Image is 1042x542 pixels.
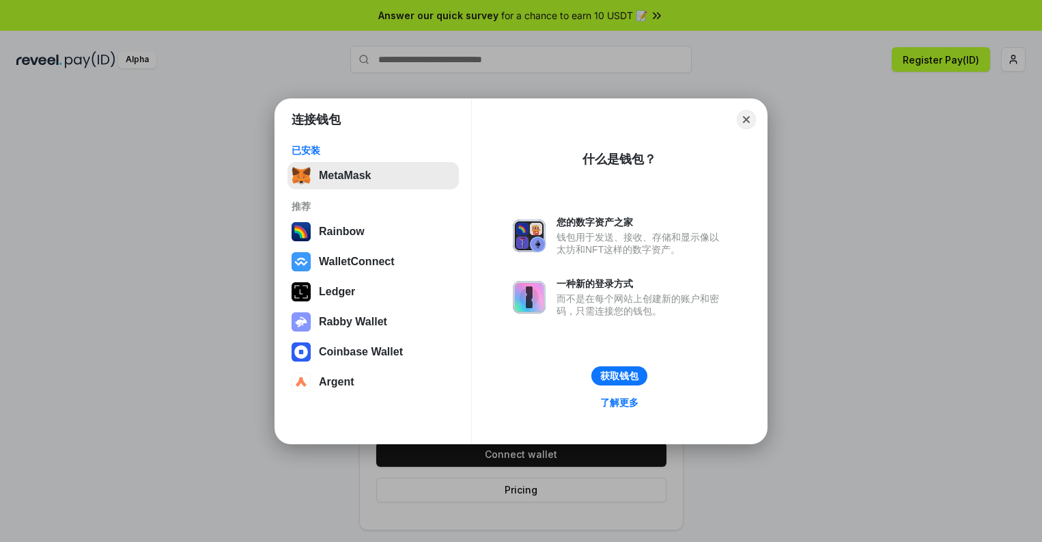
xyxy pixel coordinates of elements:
a: 了解更多 [592,394,647,411]
img: svg+xml,%3Csvg%20width%3D%2228%22%20height%3D%2228%22%20viewBox%3D%220%200%2028%2028%22%20fill%3D... [292,342,311,362]
button: Ledger [287,278,459,306]
button: Argent [287,368,459,396]
div: Argent [319,376,354,388]
div: Rabby Wallet [319,316,387,328]
div: Ledger [319,286,355,298]
img: svg+xml,%3Csvg%20fill%3D%22none%22%20height%3D%2233%22%20viewBox%3D%220%200%2035%2033%22%20width%... [292,166,311,185]
img: svg+xml,%3Csvg%20xmlns%3D%22http%3A%2F%2Fwww.w3.org%2F2000%2Fsvg%22%20fill%3D%22none%22%20viewBox... [513,281,546,314]
button: Rainbow [287,218,459,245]
div: 获取钱包 [600,370,638,382]
img: svg+xml,%3Csvg%20xmlns%3D%22http%3A%2F%2Fwww.w3.org%2F2000%2Fsvg%22%20width%3D%2228%22%20height%3... [292,282,311,301]
div: 而不是在每个网站上创建新的账户和密码，只需连接您的钱包。 [557,293,726,317]
div: MetaMask [319,170,371,182]
div: 钱包用于发送、接收、存储和显示像以太坊和NFT这样的数字资产。 [557,231,726,256]
button: Close [737,110,756,129]
button: WalletConnect [287,248,459,275]
div: 一种新的登录方式 [557,277,726,290]
h1: 连接钱包 [292,111,341,128]
div: Coinbase Wallet [319,346,403,358]
img: svg+xml,%3Csvg%20width%3D%2228%22%20height%3D%2228%22%20viewBox%3D%220%200%2028%2028%22%20fill%3D... [292,372,311,392]
img: svg+xml,%3Csvg%20xmlns%3D%22http%3A%2F%2Fwww.w3.org%2F2000%2Fsvg%22%20fill%3D%22none%22%20viewBox... [292,312,311,331]
div: 您的数字资产之家 [557,216,726,228]
div: Rainbow [319,226,365,238]
button: Rabby Wallet [287,308,459,336]
img: svg+xml,%3Csvg%20width%3D%22120%22%20height%3D%22120%22%20viewBox%3D%220%200%20120%20120%22%20fil... [292,222,311,241]
img: svg+xml,%3Csvg%20xmlns%3D%22http%3A%2F%2Fwww.w3.org%2F2000%2Fsvg%22%20fill%3D%22none%22%20viewBox... [513,219,546,252]
button: Coinbase Wallet [287,338,459,366]
button: 获取钱包 [591,366,647,385]
div: 已安装 [292,144,455,157]
div: 了解更多 [600,396,638,409]
div: 什么是钱包？ [582,151,656,167]
img: svg+xml,%3Csvg%20width%3D%2228%22%20height%3D%2228%22%20viewBox%3D%220%200%2028%2028%22%20fill%3D... [292,252,311,271]
div: WalletConnect [319,256,395,268]
button: MetaMask [287,162,459,189]
div: 推荐 [292,200,455,213]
